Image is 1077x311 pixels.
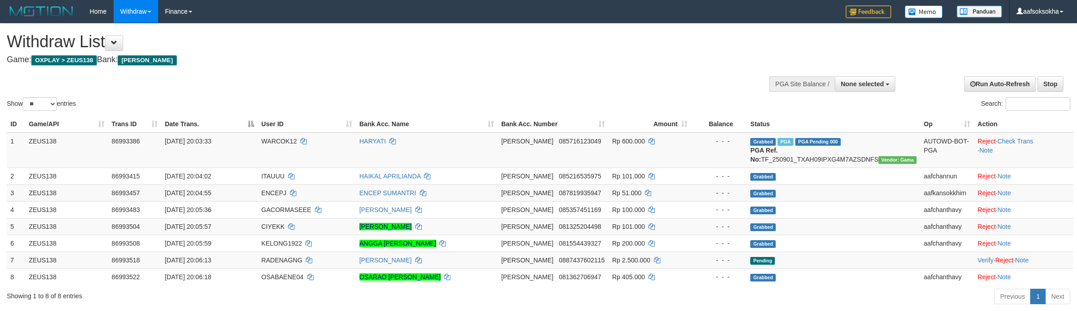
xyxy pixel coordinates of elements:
[695,222,743,231] div: - - -
[695,272,743,281] div: - - -
[7,288,442,301] div: Showing 1 to 8 of 8 entries
[359,257,412,264] a: [PERSON_NAME]
[695,172,743,181] div: - - -
[112,206,140,213] span: 86993483
[25,235,108,252] td: ZEUS138
[112,273,140,281] span: 86993522
[750,190,776,197] span: Grabbed
[261,173,284,180] span: ITAUUU
[559,138,601,145] span: Copy 085716123049 to clipboard
[1015,257,1029,264] a: Note
[559,240,601,247] span: Copy 081554439327 to clipboard
[112,223,140,230] span: 86993504
[25,133,108,168] td: ZEUS138
[997,206,1011,213] a: Note
[977,173,996,180] a: Reject
[997,240,1011,247] a: Note
[261,189,286,197] span: ENCEPJ
[165,240,211,247] span: [DATE] 20:05:59
[261,240,302,247] span: KELONG1922
[25,116,108,133] th: Game/API: activate to sort column ascending
[7,184,25,201] td: 3
[359,273,441,281] a: OSARAO [PERSON_NAME]
[997,138,1033,145] a: Check Trans
[920,133,974,168] td: AUTOWD-BOT-PGA
[559,223,601,230] span: Copy 081325204498 to clipboard
[498,116,608,133] th: Bank Acc. Number: activate to sort column ascending
[878,156,917,164] span: Vendor URL: https://trx31.1velocity.biz
[920,184,974,201] td: aafkansokkhim
[501,189,553,197] span: [PERSON_NAME]
[977,257,993,264] a: Verify
[359,206,412,213] a: [PERSON_NAME]
[25,201,108,218] td: ZEUS138
[612,257,650,264] span: Rp 2.500.000
[7,5,76,18] img: MOTION_logo.png
[25,252,108,268] td: ZEUS138
[359,223,412,230] a: [PERSON_NAME]
[750,274,776,281] span: Grabbed
[359,173,421,180] a: HAIKAL APRILIANDA
[974,133,1073,168] td: · ·
[846,5,891,18] img: Feedback.jpg
[612,240,645,247] span: Rp 200.000
[997,273,1011,281] a: Note
[359,138,386,145] a: HARYATI
[501,173,553,180] span: [PERSON_NAME]
[1006,97,1070,111] input: Search:
[974,184,1073,201] td: ·
[691,116,747,133] th: Balance
[997,189,1011,197] a: Note
[7,55,709,64] h4: Game: Bank:
[750,173,776,181] span: Grabbed
[981,97,1070,111] label: Search:
[977,138,996,145] a: Reject
[920,116,974,133] th: Op: activate to sort column ascending
[261,138,297,145] span: WARCOK12
[905,5,943,18] img: Button%20Memo.svg
[31,55,97,65] span: OXPLAY > ZEUS138
[559,206,601,213] span: Copy 085357451169 to clipboard
[964,76,1036,92] a: Run Auto-Refresh
[261,223,284,230] span: CIYEKK
[750,240,776,248] span: Grabbed
[165,189,211,197] span: [DATE] 20:04:55
[920,168,974,184] td: aafchannun
[165,206,211,213] span: [DATE] 20:05:36
[612,273,645,281] span: Rp 405.000
[974,116,1073,133] th: Action
[501,273,553,281] span: [PERSON_NAME]
[974,252,1073,268] td: · ·
[920,201,974,218] td: aafchanthavy
[612,189,642,197] span: Rp 51.000
[979,147,993,154] a: Note
[258,116,356,133] th: User ID: activate to sort column ascending
[695,188,743,197] div: - - -
[974,268,1073,285] td: ·
[957,5,1002,18] img: panduan.png
[747,133,920,168] td: TF_250901_TXAH09IPXG4M7AZSDNFS
[7,235,25,252] td: 6
[841,80,884,88] span: None selected
[25,184,108,201] td: ZEUS138
[108,116,161,133] th: Trans ID: activate to sort column ascending
[261,273,304,281] span: OSABAENE04
[835,76,895,92] button: None selected
[920,268,974,285] td: aafchanthavy
[161,116,258,133] th: Date Trans.: activate to sort column descending
[7,97,76,111] label: Show entries
[974,235,1073,252] td: ·
[977,240,996,247] a: Reject
[612,173,645,180] span: Rp 101.000
[750,223,776,231] span: Grabbed
[974,201,1073,218] td: ·
[25,218,108,235] td: ZEUS138
[501,257,553,264] span: [PERSON_NAME]
[112,257,140,264] span: 86993518
[977,223,996,230] a: Reject
[7,252,25,268] td: 7
[559,273,601,281] span: Copy 081362706947 to clipboard
[1030,289,1046,304] a: 1
[25,168,108,184] td: ZEUS138
[997,173,1011,180] a: Note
